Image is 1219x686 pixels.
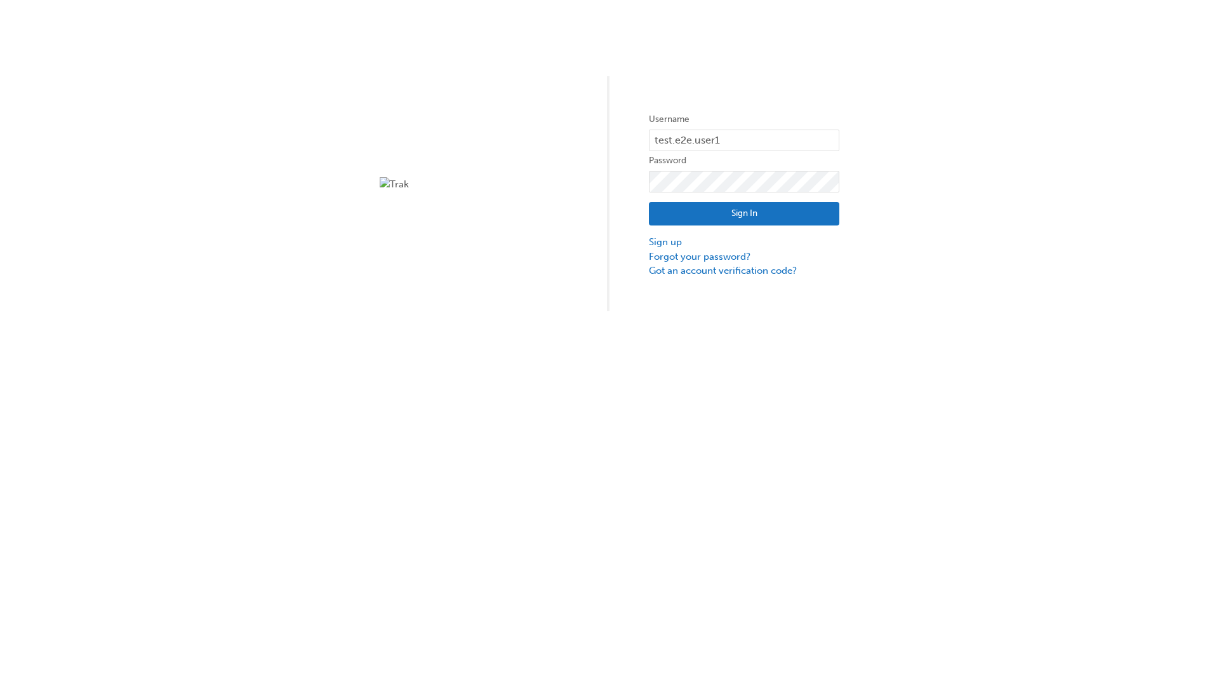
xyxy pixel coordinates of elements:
[380,177,570,192] img: Trak
[649,112,839,127] label: Username
[649,264,839,278] a: Got an account verification code?
[649,202,839,226] button: Sign In
[649,153,839,168] label: Password
[649,235,839,250] a: Sign up
[649,250,839,264] a: Forgot your password?
[649,130,839,151] input: Username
